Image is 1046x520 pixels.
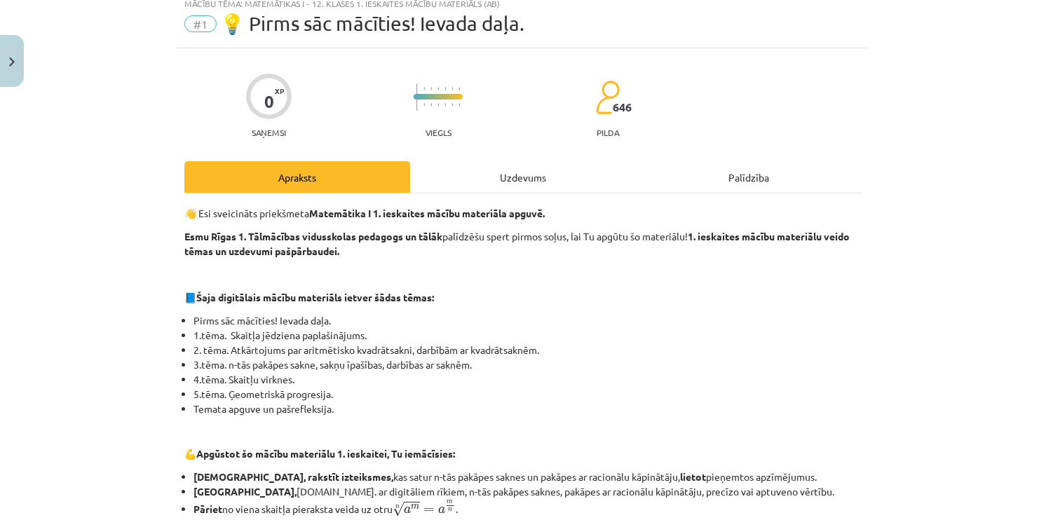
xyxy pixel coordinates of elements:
[451,103,453,107] img: icon-short-line-57e1e144782c952c97e751825c79c345078a6d821885a25fce030b3d8c18986b.svg
[613,101,632,114] span: 646
[595,80,620,115] img: students-c634bb4e5e11cddfef0936a35e636f08e4e9abd3cc4e673bd6f9a4125e45ecb1.svg
[451,87,453,90] img: icon-short-line-57e1e144782c952c97e751825c79c345078a6d821885a25fce030b3d8c18986b.svg
[411,505,419,509] span: m
[193,313,862,328] li: Pirms sāc mācīties! Ievada daļa.
[193,328,862,343] li: 1.tēma. Skaitļa jēdziena paplašinājums.
[184,446,862,461] p: 💪
[193,470,393,483] b: [DEMOGRAPHIC_DATA], rakstīt izteiksmes,
[410,161,636,193] div: Uzdevums
[309,207,545,219] b: Matemātika I 1. ieskaites mācību materiāla apguvē.
[423,507,434,513] span: =
[447,500,453,504] span: m
[184,206,862,221] p: 👋 Esi sveicināts priekšmeta
[404,507,411,514] span: a
[275,87,284,95] span: XP
[193,485,297,498] b: [GEOGRAPHIC_DATA],
[597,128,619,137] p: pilda
[196,447,455,460] b: Apgūstot šo mācību materiālu 1. ieskaitei, Tu iemācīsies:
[423,103,425,107] img: icon-short-line-57e1e144782c952c97e751825c79c345078a6d821885a25fce030b3d8c18986b.svg
[193,499,862,517] li: no viena skaitļa pieraksta veida uz otru .
[437,103,439,107] img: icon-short-line-57e1e144782c952c97e751825c79c345078a6d821885a25fce030b3d8c18986b.svg
[193,357,862,372] li: 3.tēma. n-tās pakāpes sakne, sakņu īpašības, darbības ar saknēm.
[193,343,862,357] li: 2. tēma. Atkārtojums par aritmētisko kvadrātsakni, darbībām ar kvadrātsaknēm.
[193,470,862,484] li: kas satur n-tās pakāpes saknes un pakāpes ar racionālu kāpinātāju, pieņemtos apzīmējumus.
[184,290,862,305] p: 📘
[193,402,862,416] li: Temata apguve un pašrefleksija.
[459,103,460,107] img: icon-short-line-57e1e144782c952c97e751825c79c345078a6d821885a25fce030b3d8c18986b.svg
[193,502,222,515] b: Pāriet
[193,387,862,402] li: 5.tēma. Ģeometriskā progresija.
[448,508,452,512] span: n
[184,15,217,32] span: #1
[193,484,862,499] li: [DOMAIN_NAME]. ar digitāliem rīkiem, n-tās pakāpes saknes, pakāpes ar racionālu kāpinātāju, precī...
[184,161,410,193] div: Apraksts
[430,103,432,107] img: icon-short-line-57e1e144782c952c97e751825c79c345078a6d821885a25fce030b3d8c18986b.svg
[636,161,862,193] div: Palīdzība
[9,57,15,67] img: icon-close-lesson-0947bae3869378f0d4975bcd49f059093ad1ed9edebbc8119c70593378902aed.svg
[680,470,706,483] b: lietot
[184,229,862,259] p: palīdzēšu spert pirmos soļus, lai Tu apgūtu šo materiālu!
[246,128,292,137] p: Saņemsi
[426,128,451,137] p: Viegls
[437,87,439,90] img: icon-short-line-57e1e144782c952c97e751825c79c345078a6d821885a25fce030b3d8c18986b.svg
[393,502,404,516] span: √
[193,372,862,387] li: 4.tēma. Skaitļu virknes.
[220,12,524,35] span: 💡 Pirms sāc mācīties! Ievada daļa.
[416,83,418,111] img: icon-long-line-d9ea69661e0d244f92f715978eff75569469978d946b2353a9bb055b3ed8787d.svg
[196,291,434,303] strong: Šaja digitālais mācību materiāls ietver šādas tēmas:
[184,230,442,242] b: Esmu Rīgas 1. Tālmācības vidusskolas pedagogs un tālāk
[459,87,460,90] img: icon-short-line-57e1e144782c952c97e751825c79c345078a6d821885a25fce030b3d8c18986b.svg
[444,87,446,90] img: icon-short-line-57e1e144782c952c97e751825c79c345078a6d821885a25fce030b3d8c18986b.svg
[423,87,425,90] img: icon-short-line-57e1e144782c952c97e751825c79c345078a6d821885a25fce030b3d8c18986b.svg
[430,87,432,90] img: icon-short-line-57e1e144782c952c97e751825c79c345078a6d821885a25fce030b3d8c18986b.svg
[444,103,446,107] img: icon-short-line-57e1e144782c952c97e751825c79c345078a6d821885a25fce030b3d8c18986b.svg
[264,92,274,111] div: 0
[438,507,445,514] span: a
